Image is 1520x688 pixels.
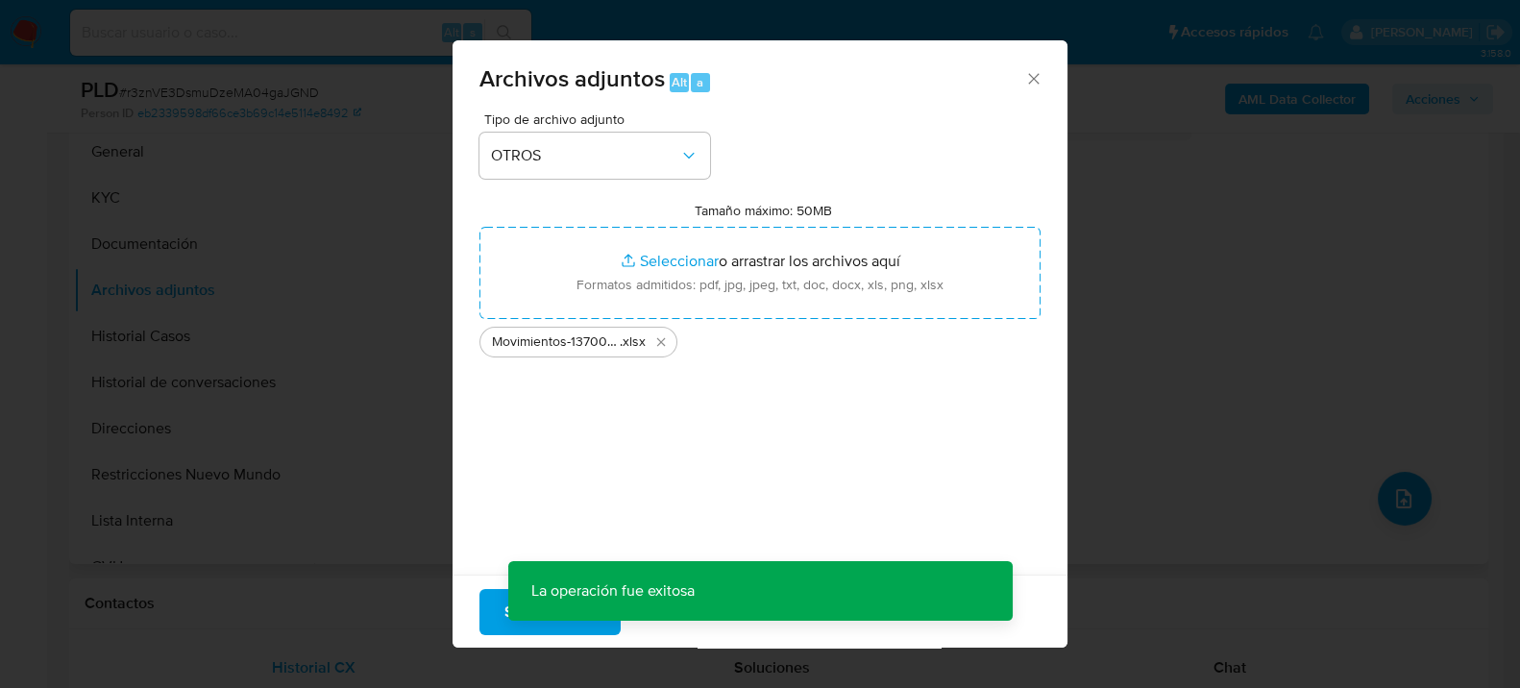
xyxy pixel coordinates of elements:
[697,73,703,91] span: a
[508,561,718,621] p: La operación fue exitosa
[484,112,715,126] span: Tipo de archivo adjunto
[620,332,646,352] span: .xlsx
[504,590,596,632] span: Subir archivo
[672,73,687,91] span: Alt
[479,588,621,634] button: Subir archivo
[479,319,1041,357] ul: Archivos seleccionados
[491,146,679,165] span: OTROS
[695,202,832,219] label: Tamaño máximo: 50MB
[1024,69,1042,86] button: Cerrar
[650,331,673,354] button: Eliminar Movimientos-1370042636.xlsx
[653,590,716,632] span: Cancelar
[479,133,710,179] button: OTROS
[492,332,620,352] span: Movimientos-1370042636
[479,61,665,95] span: Archivos adjuntos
